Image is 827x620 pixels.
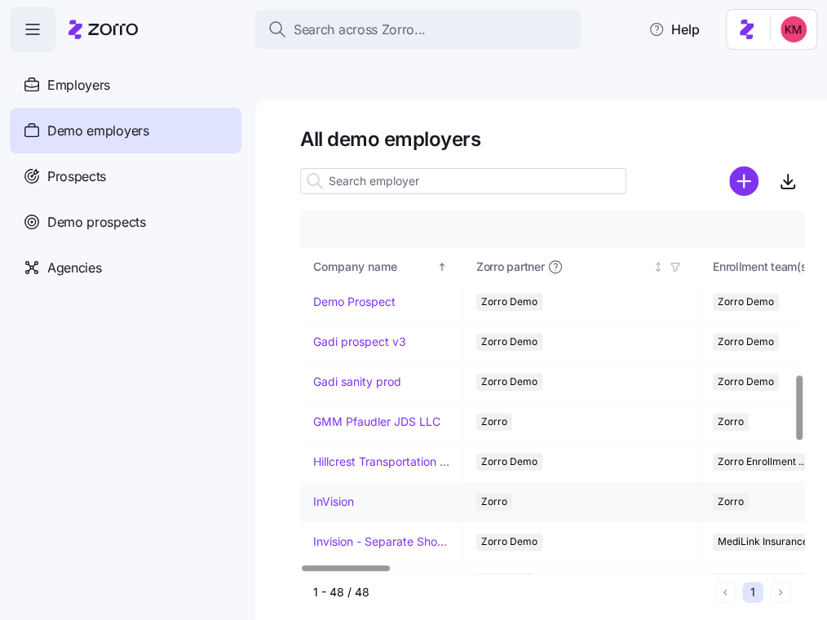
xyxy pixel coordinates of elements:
[481,533,537,551] span: Zorro Demo
[313,334,406,350] a: Gadi prospect v3
[313,494,354,510] a: InVision
[713,259,811,275] span: Enrollment team(s)
[47,212,146,232] span: Demo prospects
[481,333,537,351] span: Zorro Demo
[300,126,804,152] h1: All demo employers
[313,374,401,390] a: Gadi sanity prod
[313,534,449,550] a: Invision - Separate Shopping
[481,413,507,431] span: Zorro
[635,13,713,46] button: Help
[481,293,537,311] span: Zorro Demo
[718,333,774,351] span: Zorro Demo
[463,248,700,286] th: Zorro partnerNot sorted
[10,245,241,290] a: Agencies
[313,414,440,430] a: GMM Pfaudler JDS LLC
[481,493,507,511] span: Zorro
[476,259,544,275] span: Zorro partner
[47,75,110,95] span: Employers
[714,582,736,603] button: Previous page
[718,293,774,311] span: Zorro Demo
[294,20,426,40] span: Search across Zorro...
[313,454,449,470] a: Hillcrest Transportation Inc - Seperate Shopping
[47,166,106,187] span: Prospects
[481,453,537,471] span: Zorro Demo
[729,166,758,196] svg: add icon
[254,10,581,49] button: Search across Zorro...
[481,373,537,391] span: Zorro Demo
[718,453,810,471] span: Zorro Enrollment Team
[718,413,744,431] span: Zorro
[313,584,708,600] div: 1 - 48 / 48
[313,258,434,276] div: Company name
[10,108,241,153] a: Demo employers
[742,582,763,603] button: 1
[718,533,808,551] span: MediLink Insurance
[10,199,241,245] a: Demo prospects
[781,16,807,42] img: 8fbd33f679504da1795a6676107ffb9e
[313,294,396,310] a: Demo Prospect
[300,168,626,194] input: Search employer
[10,153,241,199] a: Prospects
[648,20,700,39] span: Help
[718,493,744,511] span: Zorro
[47,121,149,141] span: Demo employers
[300,248,463,286] th: Company nameSorted ascending
[436,261,448,272] div: Sorted ascending
[47,258,101,278] span: Agencies
[770,582,791,603] button: Next page
[313,573,400,590] a: JW Demo Comp
[10,62,241,108] a: Employers
[652,261,664,272] div: Not sorted
[718,373,774,391] span: Zorro Demo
